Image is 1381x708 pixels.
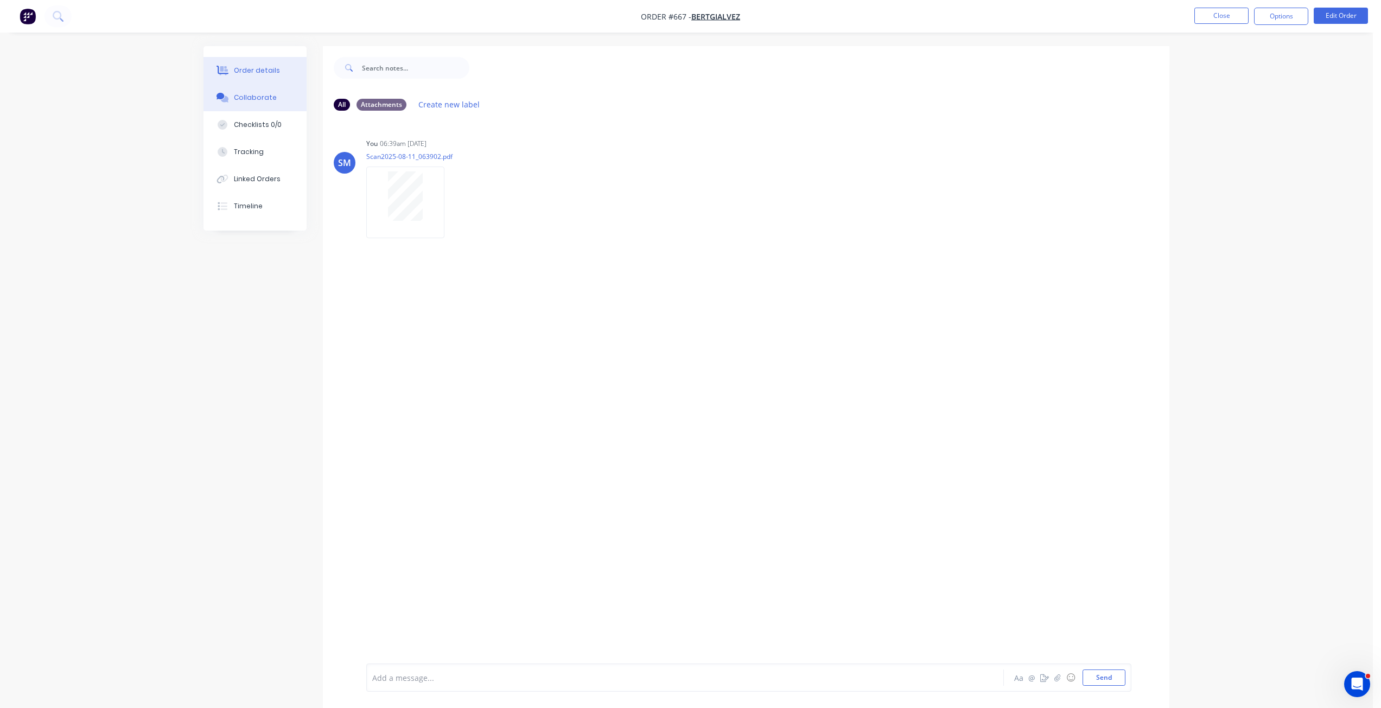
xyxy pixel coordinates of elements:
[234,66,280,75] div: Order details
[234,147,264,157] div: Tracking
[1012,671,1025,684] button: Aa
[380,139,427,149] div: 06:39am [DATE]
[203,84,307,111] button: Collaborate
[366,152,455,161] p: Scan2025-08-11_063902.pdf
[1314,8,1368,24] button: Edit Order
[362,57,469,79] input: Search notes...
[1083,669,1125,686] button: Send
[1064,671,1077,684] button: ☺
[203,57,307,84] button: Order details
[203,138,307,165] button: Tracking
[413,97,486,112] button: Create new label
[203,165,307,193] button: Linked Orders
[1254,8,1308,25] button: Options
[234,174,281,184] div: Linked Orders
[357,99,406,111] div: Attachments
[691,11,740,22] a: BERTGIALVEZ
[366,139,378,149] div: You
[1194,8,1249,24] button: Close
[20,8,36,24] img: Factory
[334,99,350,111] div: All
[234,120,282,130] div: Checklists 0/0
[1025,671,1038,684] button: @
[203,111,307,138] button: Checklists 0/0
[641,11,691,22] span: Order #667 -
[338,156,351,169] div: SM
[203,193,307,220] button: Timeline
[234,93,277,103] div: Collaborate
[1344,671,1370,697] iframe: Intercom live chat
[234,201,263,211] div: Timeline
